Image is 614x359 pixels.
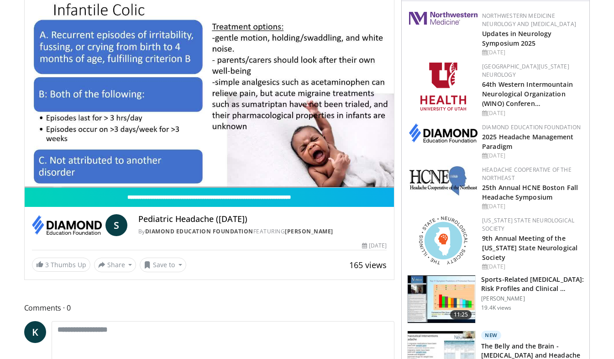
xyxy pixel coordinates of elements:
img: 71a8b48c-8850-4916-bbdd-e2f3ccf11ef9.png.150x105_q85_autocrop_double_scale_upscale_version-0.2.png [419,216,467,264]
h4: Pediatric Headache ([DATE]) [138,214,387,224]
button: Save to [140,258,186,272]
img: f6362829-b0a3-407d-a044-59546adfd345.png.150x105_q85_autocrop_double_scale_upscale_version-0.2.png [420,63,466,111]
a: Northwestern Medicine Neurology and [MEDICAL_DATA] [482,12,576,28]
span: 11:25 [450,310,472,319]
div: [DATE] [482,263,582,271]
a: [PERSON_NAME] [285,227,333,235]
span: 165 views [349,259,387,270]
a: Diamond Education Foundation [145,227,253,235]
a: [GEOGRAPHIC_DATA][US_STATE] Neurology [482,63,569,79]
img: 08afef1c-1772-4843-bab8-5d66fc7c83cc.150x105_q85_crop-smart_upscale.jpg [408,275,475,323]
div: By FEATURING [138,227,387,236]
button: Share [94,258,136,272]
a: 9th Annual Meeting of the [US_STATE] State Neurological Society [482,234,577,262]
div: [DATE] [482,109,582,117]
p: New [481,331,501,340]
div: [DATE] [482,48,582,57]
img: 2a462fb6-9365-492a-ac79-3166a6f924d8.png.150x105_q85_autocrop_double_scale_upscale_version-0.2.jpg [409,12,478,25]
a: 25th Annual HCNE Boston Fall Headache Symposium [482,183,578,201]
div: [DATE] [362,242,387,250]
span: Comments 0 [24,302,395,314]
img: 6c52f715-17a6-4da1-9b6c-8aaf0ffc109f.jpg.150x105_q85_autocrop_double_scale_upscale_version-0.2.jpg [409,166,478,196]
div: [DATE] [482,202,582,211]
a: S [105,214,127,236]
img: d0406666-9e5f-4b94-941b-f1257ac5ccaf.png.150x105_q85_autocrop_double_scale_upscale_version-0.2.png [409,123,478,143]
a: Headache Cooperative of the Northeast [482,166,572,182]
a: 64th Western Intermountain Neurological Organization (WINO) Conferen… [482,80,573,108]
p: [PERSON_NAME] [481,295,584,302]
a: 2025 Headache Management Paradigm [482,132,573,151]
a: 3 Thumbs Up [32,258,90,272]
img: Diamond Education Foundation [32,214,102,236]
a: Updates in Neurology Symposium 2025 [482,29,551,48]
div: [DATE] [482,152,582,160]
a: Diamond Education Foundation [482,123,581,131]
p: 19.4K views [481,304,511,311]
a: K [24,321,46,343]
a: 11:25 Sports-Related [MEDICAL_DATA]: Risk Profiles and Clinical … [PERSON_NAME] 19.4K views [407,275,584,323]
span: 3 [45,260,49,269]
a: [US_STATE] State Neurological Society [482,216,574,232]
h3: Sports-Related [MEDICAL_DATA]: Risk Profiles and Clinical … [481,275,584,293]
